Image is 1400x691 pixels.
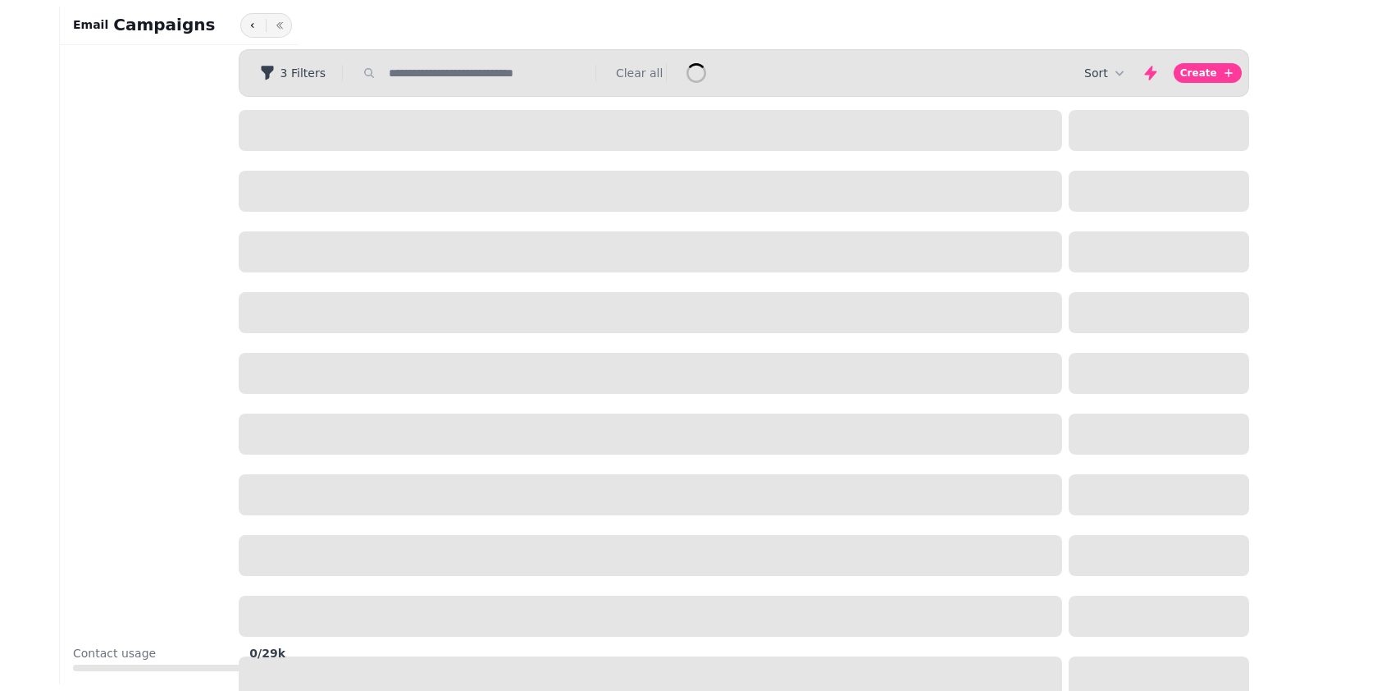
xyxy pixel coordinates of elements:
[1174,63,1242,83] button: Create
[280,67,326,79] span: 3 Filters
[1084,65,1128,81] button: Sort
[73,16,108,33] h2: Email
[73,645,156,661] p: Contact usage
[616,65,663,81] button: Clear all
[249,647,285,660] b: 0 / 29k
[1180,68,1217,78] span: Create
